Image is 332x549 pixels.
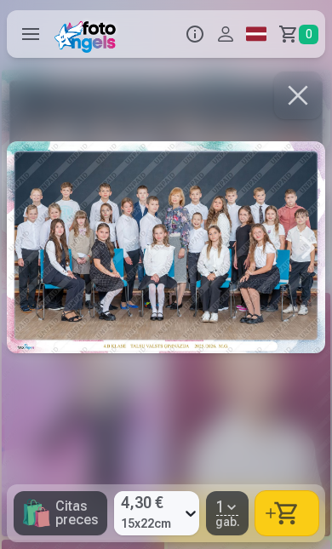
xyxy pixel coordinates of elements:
[216,500,225,515] span: 1
[299,25,318,44] span: 0
[272,10,325,58] a: Grozs0
[54,15,122,53] img: /fa1
[180,10,210,58] button: Info
[241,10,272,58] a: Global
[210,10,241,58] button: Profils
[121,515,171,532] span: 15x22cm
[20,498,52,529] span: 🛍
[215,516,240,528] span: gab.
[206,491,249,535] button: 1gab.
[55,500,100,527] span: Citas preces
[121,491,171,515] span: 4,30 €
[14,491,107,535] button: 🛍Citas preces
